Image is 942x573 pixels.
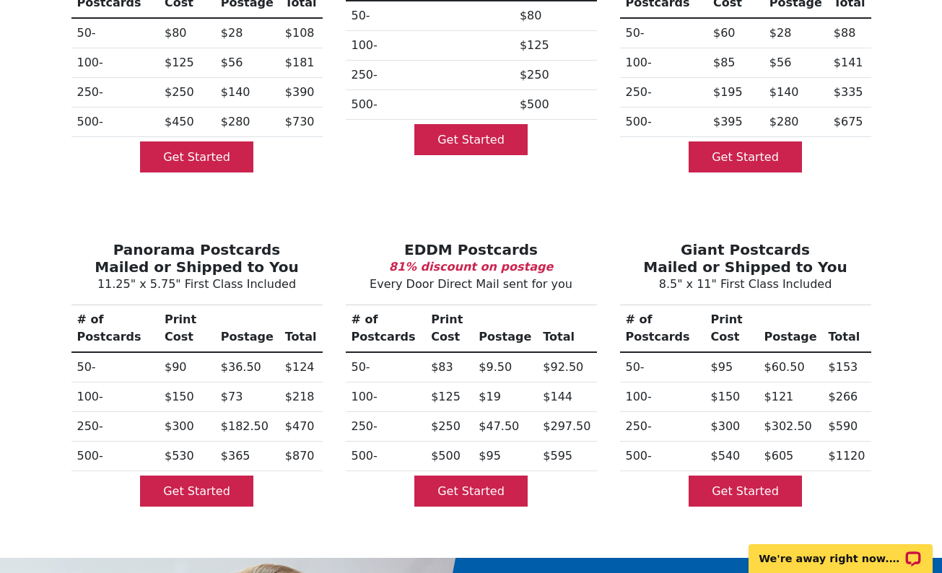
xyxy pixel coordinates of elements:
[764,48,828,78] td: $56
[346,305,426,353] th: # of Postcards
[705,442,759,471] td: $540
[823,382,871,412] td: $266
[215,305,279,353] th: Postage
[620,305,705,353] th: # of Postcards
[279,412,323,442] td: $470
[514,31,597,61] td: $125
[828,78,871,108] td: $335
[759,442,823,471] td: $605
[215,382,279,412] td: $73
[425,442,473,471] td: $500
[389,260,553,274] b: 81% discount on postage
[279,352,323,382] td: $124
[414,476,528,507] a: Get Started
[759,305,823,353] th: Postage
[159,48,215,78] td: $125
[215,352,279,382] td: $36.50
[71,442,160,471] th: 500-
[823,412,871,442] td: $590
[537,382,596,412] td: $144
[620,241,871,276] h3: Giant Postcards Mailed or Shipped to You
[739,528,942,573] iframe: LiveChat chat widget
[346,442,426,471] th: 500-
[473,382,537,412] td: $19
[215,18,279,48] td: $28
[705,352,759,382] td: $95
[620,382,705,412] th: 100-
[707,108,764,137] td: $395
[159,108,215,137] td: $450
[707,18,764,48] td: $60
[71,78,160,108] th: 250-
[215,108,279,137] td: $280
[140,476,253,507] a: Get Started
[823,352,871,382] td: $153
[620,276,871,293] p: 8.5" x 11" First Class Included
[537,412,596,442] td: $297.50
[346,90,514,120] th: 500-
[215,48,279,78] td: $56
[346,61,514,90] th: 250-
[620,412,705,442] th: 250-
[159,412,215,442] td: $300
[705,305,759,353] th: Print Cost
[71,412,160,442] th: 250-
[689,476,802,507] a: Get Started
[346,31,514,61] th: 100-
[759,352,823,382] td: $60.50
[705,382,759,412] td: $150
[620,78,708,108] th: 250-
[140,141,253,172] a: Get Started
[823,442,871,471] td: $1120
[159,18,215,48] td: $80
[346,241,597,258] h3: EDDM Postcards
[279,382,323,412] td: $218
[279,18,323,48] td: $108
[215,78,279,108] td: $140
[705,412,759,442] td: $300
[514,1,597,31] td: $80
[279,78,323,108] td: $390
[71,18,160,48] th: 50-
[346,1,514,31] th: 50-
[828,18,871,48] td: $88
[759,412,823,442] td: $302.50
[159,305,215,353] th: Print Cost
[71,276,323,293] p: 11.25" x 5.75" First Class Included
[473,352,537,382] td: $9.50
[514,61,597,90] td: $250
[346,276,597,293] p: Every Door Direct Mail sent for you
[215,442,279,471] td: $365
[346,352,426,382] th: 50-
[707,48,764,78] td: $85
[425,412,473,442] td: $250
[764,108,828,137] td: $280
[159,78,215,108] td: $250
[537,305,596,353] th: Total
[71,352,160,382] th: 50-
[537,442,596,471] td: $595
[279,442,323,471] td: $870
[71,48,160,78] th: 100-
[764,18,828,48] td: $28
[537,352,596,382] td: $92.50
[473,305,537,353] th: Postage
[764,78,828,108] td: $140
[414,124,528,155] a: Get Started
[828,108,871,137] td: $675
[71,108,160,137] th: 500-
[159,442,215,471] td: $530
[514,90,597,120] td: $500
[425,305,473,353] th: Print Cost
[473,412,537,442] td: $47.50
[159,382,215,412] td: $150
[71,382,160,412] th: 100-
[473,442,537,471] td: $95
[828,48,871,78] td: $141
[620,18,708,48] th: 50-
[279,48,323,78] td: $181
[346,382,426,412] th: 100-
[620,48,708,78] th: 100-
